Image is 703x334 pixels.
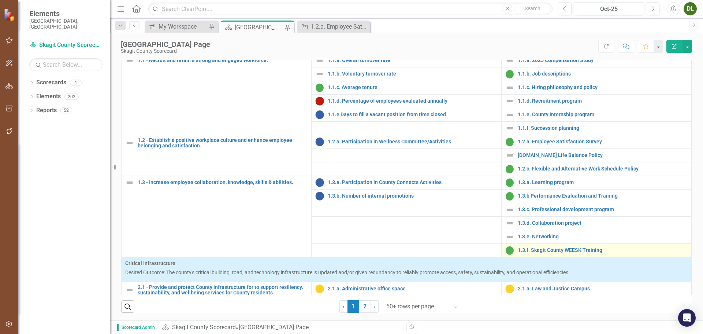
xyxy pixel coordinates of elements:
a: 1.1.a. Overall turnover rate [328,58,498,63]
td: Double-Click to Edit Right Click for Context Menu [502,176,692,189]
img: Not Defined [505,124,514,133]
td: Double-Click to Edit Right Click for Context Menu [502,81,692,94]
a: 1.2.c. Flexible and Alternative Work Schedule Policy [518,166,688,172]
td: Double-Click to Edit Right Click for Context Menu [312,67,502,81]
a: 2.1 - Provide and protect County infrastructure for to support resiliency, sustainability, and we... [138,285,308,296]
td: Double-Click to Edit Right Click for Context Menu [502,216,692,230]
a: 2.1.a. Law and Justice Campus [518,286,688,291]
a: Skagit County Scorecard [172,324,236,331]
td: Double-Click to Edit Right Click for Context Menu [502,54,692,67]
td: Double-Click to Edit Right Click for Context Menu [502,162,692,176]
img: No Information [315,137,324,146]
td: Double-Click to Edit Right Click for Context Menu [502,148,692,162]
a: 1.3.a. Learning program [518,180,688,185]
a: 1.1.f. Succession planning [518,125,688,131]
td: Double-Click to Edit Right Click for Context Menu [312,135,502,148]
img: Not Defined [125,178,134,187]
div: My Workspace [159,22,207,31]
button: Oct-25 [574,2,644,15]
div: [GEOGRAPHIC_DATA] Page [121,40,210,48]
td: Double-Click to Edit Right Click for Context Menu [312,176,502,189]
img: On Target [315,83,324,92]
img: Not Defined [505,56,514,65]
td: Double-Click to Edit Right Click for Context Menu [502,189,692,203]
img: ClearPoint Strategy [4,8,16,21]
td: Double-Click to Edit Right Click for Context Menu [502,230,692,243]
div: [GEOGRAPHIC_DATA] Page [235,23,283,32]
a: 1.1.b. Job descriptions [518,71,688,77]
span: ‹ [343,303,345,310]
span: Search [525,5,540,11]
a: 2 [359,300,371,313]
img: On Target [505,192,514,201]
div: 1.2.a. Employee Satisfaction Survey [311,22,368,31]
a: 1.3.f. Skagit County WEESK Training [518,247,688,253]
td: Double-Click to Edit Right Click for Context Menu [502,203,692,216]
div: » [162,323,401,332]
div: Skagit County Scorecard [121,48,210,54]
td: Double-Click to Edit Right Click for Context Menu [502,243,692,257]
a: 1.1.e Days to fill a vacant position from time closed [328,112,498,117]
td: Double-Click to Edit Right Click for Context Menu [502,282,692,296]
a: 1.3.d. Collaboration project [518,220,688,226]
a: 1.3.b Performance Evaluation and Training [518,193,688,199]
div: 52 [60,107,72,114]
a: My Workspace [146,22,207,31]
a: 1.1.e. County internship program [518,112,688,117]
a: Elements [36,92,61,101]
td: Double-Click to Edit Right Click for Context Menu [312,81,502,94]
a: 1.1.d. Recruitment program [518,98,688,104]
img: Not Defined [125,139,134,147]
img: Not Defined [505,205,514,214]
img: Not Defined [505,97,514,106]
button: DL [684,2,697,15]
a: 1.2.a. Participation in Wellness Committee/Activities [328,139,498,144]
a: 1.1.c. Average tenure [328,85,498,90]
div: 1 [70,80,82,86]
a: 1.3.b. Number of internal promotions [328,193,498,199]
img: On Target [505,178,514,187]
div: Oct-25 [576,5,641,14]
a: 1.3 - Increase employee collaboration, knowledge, skills & abilities. [138,180,308,185]
td: Double-Click to Edit Right Click for Context Menu [312,282,502,296]
img: No Information [315,178,324,187]
a: 1.1.a. 2025 Compensation Study [518,58,688,63]
a: 1.2.a. Employee Satisfaction Survey [518,139,688,144]
a: Reports [36,106,57,115]
img: Below Plan [315,97,324,106]
button: Search [514,4,551,14]
a: 1.3.a. Participation in County Connects Activities [328,180,498,185]
a: 1.1.b. Voluntary turnover rate [328,71,498,77]
a: 1.1 - Recruit and retain a strong and engaged workforce. [138,58,308,63]
td: Double-Click to Edit Right Click for Context Menu [312,108,502,121]
img: Not Defined [125,286,134,294]
img: On Target [505,165,514,173]
span: 1 [347,300,359,313]
td: Double-Click to Edit Right Click for Context Menu [502,121,692,135]
a: Scorecards [36,78,66,87]
img: On Target [505,137,514,146]
span: › [374,303,376,310]
div: Open Intercom Messenger [678,309,696,327]
td: Double-Click to Edit Right Click for Context Menu [312,54,502,67]
td: Double-Click to Edit Right Click for Context Menu [502,67,692,81]
img: Not Defined [125,56,134,65]
a: Skagit County Scorecard [29,41,103,49]
a: 1.3.c. Professional development program [518,207,688,212]
img: No Information [315,110,324,119]
a: 1.3.e. Networking [518,234,688,239]
td: Double-Click to Edit Right Click for Context Menu [312,94,502,108]
img: Not Defined [315,70,324,78]
span: Scorecard Admin [117,324,158,331]
input: Search Below... [29,58,103,71]
div: [GEOGRAPHIC_DATA] Page [239,324,309,331]
td: Double-Click to Edit Right Click for Context Menu [312,189,502,203]
small: [GEOGRAPHIC_DATA], [GEOGRAPHIC_DATA] [29,18,103,30]
div: 202 [64,93,79,100]
a: 1.2.a. Employee Satisfaction Survey [299,22,368,31]
td: Double-Click to Edit Right Click for Context Menu [122,135,312,176]
input: Search ClearPoint... [148,3,553,15]
span: Critical Infrastructure [125,260,688,267]
img: Not Defined [505,232,514,241]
